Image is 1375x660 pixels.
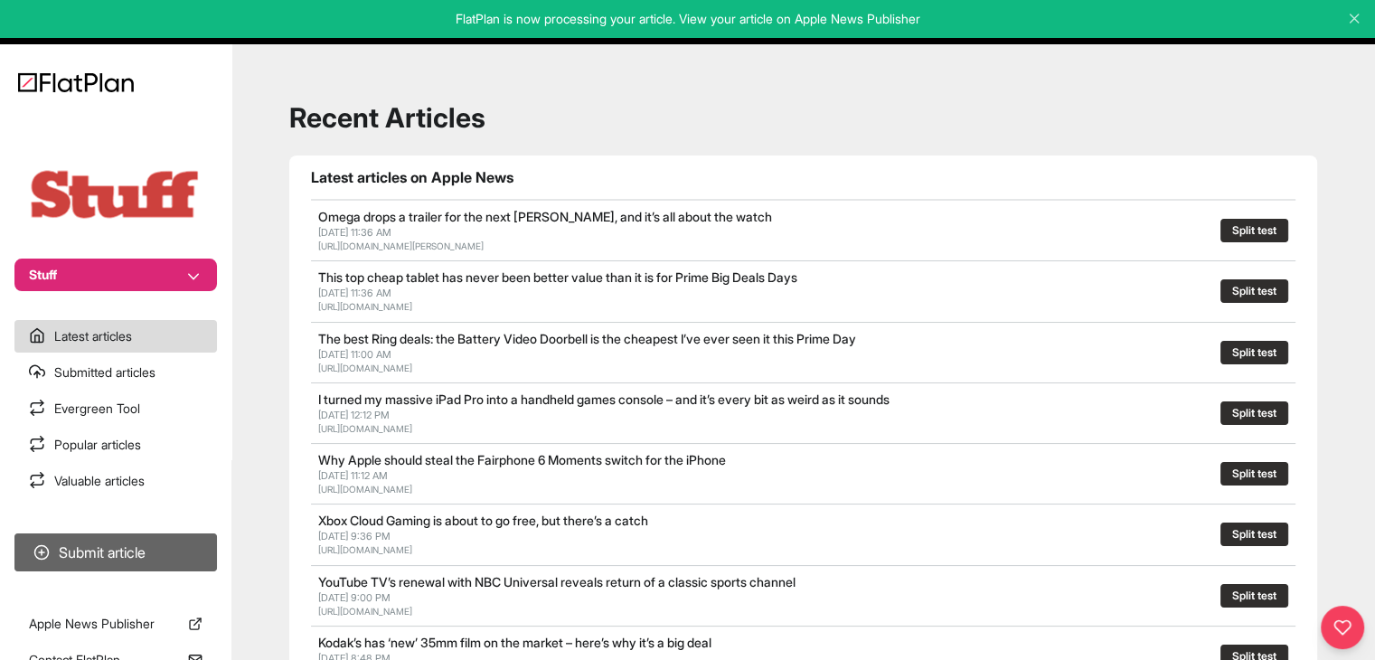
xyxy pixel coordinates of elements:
button: Split test [1220,279,1288,303]
img: Logo [18,72,134,92]
span: [DATE] 9:36 PM [318,530,391,542]
a: Valuable articles [14,465,217,497]
a: [URL][DOMAIN_NAME] [318,301,412,312]
a: [URL][DOMAIN_NAME] [318,484,412,495]
a: Popular articles [14,429,217,461]
a: YouTube TV’s renewal with NBC Universal reveals return of a classic sports channel [318,574,796,589]
p: FlatPlan is now processing your article. View your article on Apple News Publisher [13,10,1362,28]
button: Stuff [14,259,217,291]
img: Publication Logo [25,166,206,222]
button: Split test [1220,523,1288,546]
a: I turned my massive iPad Pro into a handheld games console – and it’s every bit as weird as it so... [318,391,890,407]
button: Split test [1220,401,1288,425]
span: [DATE] 11:36 AM [318,226,391,239]
a: [URL][DOMAIN_NAME] [318,363,412,373]
a: Why Apple should steal the Fairphone 6 Moments switch for the iPhone [318,452,726,467]
span: [DATE] 11:36 AM [318,287,391,299]
a: This top cheap tablet has never been better value than it is for Prime Big Deals Days [318,269,797,285]
button: Split test [1220,584,1288,608]
span: [DATE] 12:12 PM [318,409,390,421]
h1: Latest articles on Apple News [311,166,1295,188]
a: The best Ring deals: the Battery Video Doorbell is the cheapest I’ve ever seen it this Prime Day [318,331,856,346]
a: Kodak’s has ‘new’ 35mm film on the market – here’s why it’s a big deal [318,635,711,650]
button: Split test [1220,341,1288,364]
a: [URL][DOMAIN_NAME] [318,606,412,617]
span: [DATE] 11:12 AM [318,469,388,482]
span: [DATE] 9:00 PM [318,591,391,604]
h1: Recent Articles [289,101,1317,134]
button: Split test [1220,219,1288,242]
a: Submitted articles [14,356,217,389]
a: Evergreen Tool [14,392,217,425]
a: [URL][DOMAIN_NAME] [318,544,412,555]
a: [URL][DOMAIN_NAME] [318,423,412,434]
a: Omega drops a trailer for the next [PERSON_NAME], and it’s all about the watch [318,209,772,224]
a: Latest articles [14,320,217,353]
a: Xbox Cloud Gaming is about to go free, but there’s a catch [318,513,648,528]
span: [DATE] 11:00 AM [318,348,391,361]
a: Apple News Publisher [14,608,217,640]
a: [URL][DOMAIN_NAME][PERSON_NAME] [318,240,484,251]
button: Split test [1220,462,1288,486]
button: Submit article [14,533,217,571]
